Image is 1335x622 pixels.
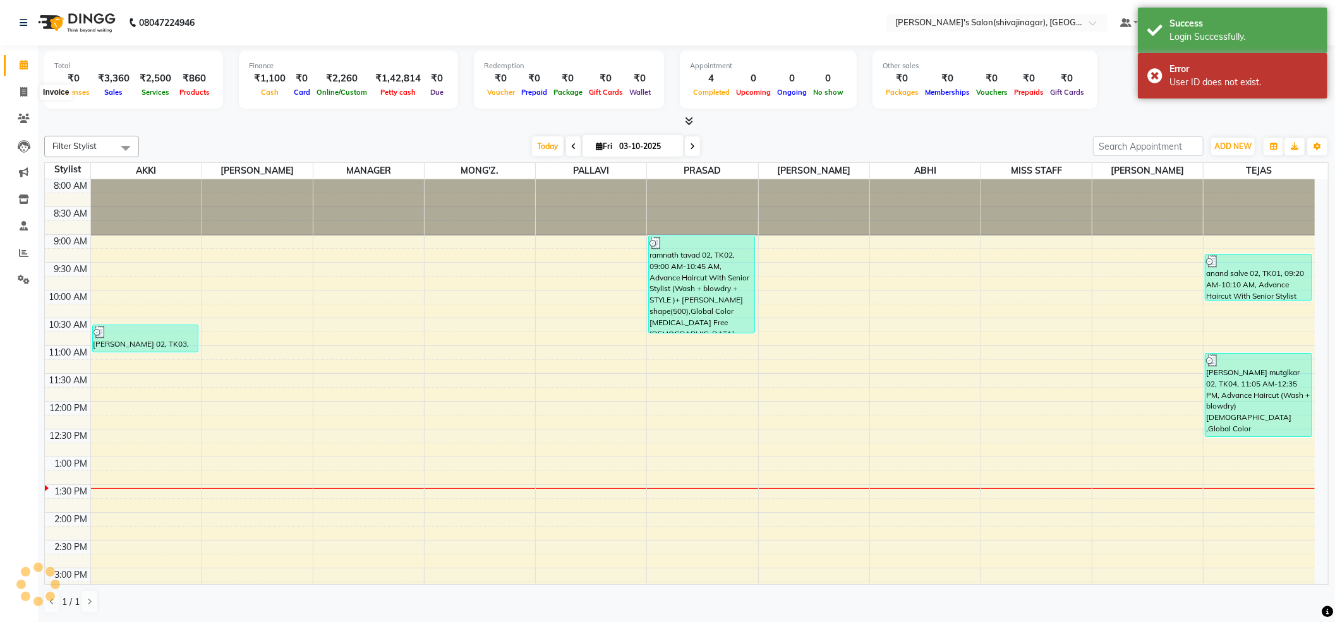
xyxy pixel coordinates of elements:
div: 11:30 AM [47,374,90,387]
span: Vouchers [973,88,1011,97]
span: ABHI [870,163,981,179]
span: Services [138,88,172,97]
input: 2025-10-03 [615,137,679,156]
div: ramnath tavad 02, TK02, 09:00 AM-10:45 AM, Advance Haircut With Senior Stylist (Wash + blowdry + ... [649,236,754,333]
div: 0 [810,71,847,86]
div: ₹3,360 [93,71,135,86]
span: Packages [883,88,922,97]
div: 0 [774,71,810,86]
div: 0 [733,71,774,86]
div: ₹2,500 [135,71,176,86]
div: Login Successfully. [1169,30,1318,44]
div: ₹0 [518,71,550,86]
div: 1:30 PM [52,485,90,498]
div: ₹2,260 [313,71,370,86]
span: Fri [593,141,615,151]
div: ₹0 [922,71,973,86]
div: 2:00 PM [52,513,90,526]
img: logo [32,5,119,40]
div: 2:30 PM [52,541,90,554]
div: ₹0 [973,71,1011,86]
span: [PERSON_NAME] [759,163,869,179]
div: Stylist [45,163,90,176]
span: Due [427,88,447,97]
span: Voucher [484,88,518,97]
span: Petty cash [377,88,419,97]
div: 8:30 AM [52,207,90,220]
div: [PERSON_NAME] 02, TK03, 10:35 AM-11:05 AM, Styling [PERSON_NAME] & Shape [DEMOGRAPHIC_DATA] [93,325,198,352]
span: ADD NEW [1214,141,1252,151]
span: Products [176,88,213,97]
span: 1 / 1 [62,595,80,609]
span: PALLAVI [536,163,646,179]
div: ₹0 [1047,71,1087,86]
span: Card [291,88,313,97]
span: Completed [690,88,733,97]
div: ₹0 [426,71,448,86]
span: MISS STAFF [981,163,1092,179]
div: [PERSON_NAME] mutglkar 02, TK04, 11:05 AM-12:35 PM, Advance Haircut (Wash + blowdry) [DEMOGRAPHIC... [1205,354,1311,436]
div: Appointment [690,61,847,71]
span: [PERSON_NAME] [202,163,313,179]
div: 11:00 AM [47,346,90,359]
div: ₹0 [484,71,518,86]
div: ₹860 [176,71,213,86]
span: Prepaid [518,88,550,97]
div: ₹0 [883,71,922,86]
div: Invoice [40,85,72,100]
div: 12:00 PM [47,402,90,415]
span: [PERSON_NAME] [1092,163,1203,179]
div: 10:00 AM [47,290,90,304]
span: Sales [102,88,126,97]
div: 4 [690,71,733,86]
span: Memberships [922,88,973,97]
span: Filter Stylist [52,141,97,151]
div: Redemption [484,61,654,71]
div: 9:00 AM [52,235,90,248]
span: TEJAS [1204,163,1315,179]
div: Success [1169,17,1318,30]
span: Cash [258,88,282,97]
span: PRASAD [647,163,758,179]
span: Prepaids [1011,88,1047,97]
div: ₹1,100 [249,71,291,86]
div: 12:30 PM [47,429,90,443]
span: Today [532,136,564,156]
div: 9:30 AM [52,263,90,276]
span: MONG'Z. [425,163,535,179]
span: Upcoming [733,88,774,97]
div: 10:30 AM [47,318,90,332]
span: Gift Cards [1047,88,1087,97]
div: Other sales [883,61,1087,71]
div: ₹0 [54,71,93,86]
div: 3:00 PM [52,568,90,582]
div: ₹0 [291,71,313,86]
div: ₹0 [586,71,626,86]
span: Package [550,88,586,97]
span: Ongoing [774,88,810,97]
span: Gift Cards [586,88,626,97]
span: No show [810,88,847,97]
div: anand salve 02, TK01, 09:20 AM-10:10 AM, Advance Haircut With Senior Stylist (Wash + blowdry+STYL... [1205,254,1311,300]
span: Wallet [626,88,654,97]
input: Search Appointment [1093,136,1204,156]
b: 08047224946 [139,5,195,40]
div: Finance [249,61,448,71]
div: ₹1,42,814 [370,71,426,86]
div: 8:00 AM [52,179,90,193]
button: ADD NEW [1211,138,1255,155]
div: 1:00 PM [52,457,90,470]
div: ₹0 [550,71,586,86]
span: Online/Custom [313,88,370,97]
div: ₹0 [1011,71,1047,86]
span: AKKI [91,163,202,179]
div: Error [1169,63,1318,76]
span: MANAGER [313,163,424,179]
div: ₹0 [626,71,654,86]
div: User ID does not exist. [1169,76,1318,89]
div: Total [54,61,213,71]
